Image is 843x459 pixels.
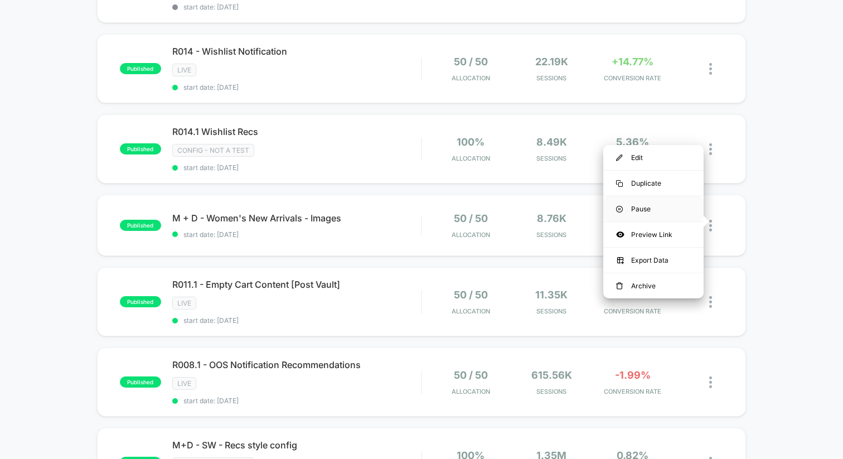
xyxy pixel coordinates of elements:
[616,136,649,148] span: 5.36%
[172,279,421,290] span: R011.1 - Empty Cart Content [Post Vault]
[172,64,196,76] span: LIVE
[595,231,670,239] span: CONVERSION RATE
[172,359,421,370] span: R008.1 - OOS Notification Recommendations
[514,231,589,239] span: Sessions
[616,154,623,161] img: menu
[603,171,704,196] div: Duplicate
[172,377,196,390] span: LIVE
[535,56,568,67] span: 22.19k
[120,220,161,231] span: published
[452,388,490,395] span: Allocation
[595,307,670,315] span: CONVERSION RATE
[603,145,704,170] div: Edit
[595,74,670,82] span: CONVERSION RATE
[616,282,623,290] img: menu
[514,388,589,395] span: Sessions
[457,136,485,148] span: 100%
[615,369,651,381] span: -1.99%
[595,154,670,162] span: CONVERSION RATE
[172,297,196,310] span: LIVE
[709,143,712,155] img: close
[616,180,623,187] img: menu
[709,220,712,231] img: close
[514,307,589,315] span: Sessions
[172,83,421,91] span: start date: [DATE]
[172,439,421,451] span: M+D - SW - Recs style config
[514,74,589,82] span: Sessions
[454,212,488,224] span: 50 / 50
[452,74,490,82] span: Allocation
[454,369,488,381] span: 50 / 50
[603,248,704,273] div: Export Data
[452,231,490,239] span: Allocation
[535,289,568,301] span: 11.35k
[452,154,490,162] span: Allocation
[454,56,488,67] span: 50 / 50
[172,46,421,57] span: R014 - Wishlist Notification
[172,230,421,239] span: start date: [DATE]
[709,376,712,388] img: close
[120,63,161,74] span: published
[537,212,566,224] span: 8.76k
[595,388,670,395] span: CONVERSION RATE
[172,144,254,157] span: CONFIG - NOT A TEST
[514,154,589,162] span: Sessions
[120,143,161,154] span: published
[603,273,704,298] div: Archive
[616,206,623,212] img: menu
[452,307,490,315] span: Allocation
[172,316,421,325] span: start date: [DATE]
[536,136,567,148] span: 8.49k
[531,369,572,381] span: 615.56k
[709,296,712,308] img: close
[612,56,653,67] span: +14.77%
[172,163,421,172] span: start date: [DATE]
[603,222,704,247] div: Preview Link
[454,289,488,301] span: 50 / 50
[172,212,421,224] span: M + D - Women's New Arrivals - Images
[120,376,161,388] span: published
[172,397,421,405] span: start date: [DATE]
[172,126,421,137] span: R014.1 Wishlist Recs
[120,296,161,307] span: published
[603,196,704,221] div: Pause
[172,3,421,11] span: start date: [DATE]
[709,63,712,75] img: close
